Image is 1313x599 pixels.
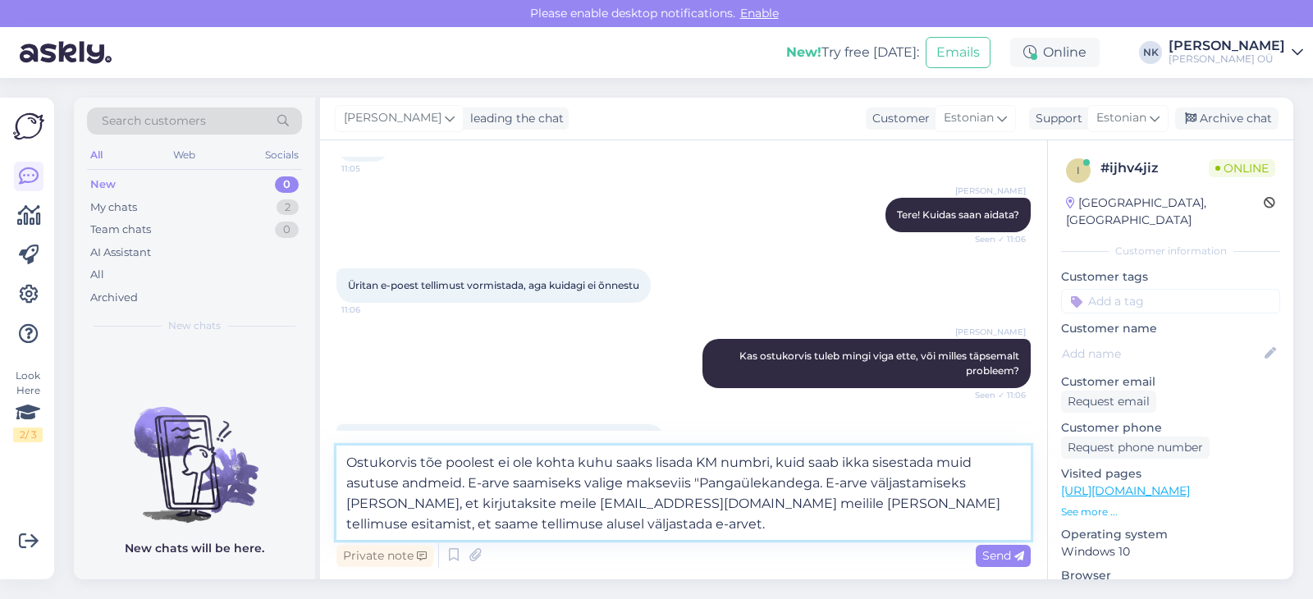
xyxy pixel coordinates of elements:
span: Search customers [102,112,206,130]
div: 0 [275,222,299,238]
div: [PERSON_NAME] OÜ [1169,53,1285,66]
img: Askly Logo [13,111,44,142]
button: Emails [926,37,990,68]
div: Socials [262,144,302,166]
span: 11:05 [341,162,403,175]
div: Archive chat [1175,107,1279,130]
p: Customer email [1061,373,1280,391]
div: Support [1029,110,1082,127]
div: Request email [1061,391,1156,413]
span: Kas ostukorvis tuleb mingi viga ette, või milles täpsemalt probleem? [739,350,1022,377]
span: [PERSON_NAME] [955,326,1026,338]
textarea: Ostukorvis tõe poolest ei ole kohta kuhu saaks lisada KM numbri, kuid saab ikka sisestada muid as... [336,446,1031,540]
span: Seen ✓ 11:06 [964,389,1026,401]
p: See more ... [1061,505,1280,519]
span: [PERSON_NAME] [955,185,1026,197]
span: New chats [168,318,221,333]
b: New! [786,44,821,60]
div: Try free [DATE]: [786,43,919,62]
div: Team chats [90,222,151,238]
span: Üritan e-poest tellimust vormistada, aga kuidagi ei õnnestu [348,279,639,291]
span: Estonian [1096,109,1146,127]
div: My chats [90,199,137,216]
img: No chats [74,377,315,525]
input: Add name [1062,345,1261,363]
a: [URL][DOMAIN_NAME] [1061,483,1190,498]
span: Tere! Kuidas saan aidata? [897,208,1019,221]
div: AI Assistant [90,245,151,261]
span: Online [1209,159,1275,177]
div: Archived [90,290,138,306]
div: [PERSON_NAME] [1169,39,1285,53]
span: Estonian [944,109,994,127]
div: leading the chat [464,110,564,127]
span: Enable [735,6,784,21]
p: Operating system [1061,526,1280,543]
div: All [90,267,104,283]
div: NK [1139,41,1162,64]
p: Customer phone [1061,419,1280,437]
div: Customer [866,110,930,127]
div: Private note [336,545,433,567]
span: [PERSON_NAME] [344,109,441,127]
div: # ijhv4jiz [1100,158,1209,178]
a: [PERSON_NAME][PERSON_NAME] OÜ [1169,39,1303,66]
p: Windows 10 [1061,543,1280,560]
p: Customer tags [1061,268,1280,286]
div: 0 [275,176,299,193]
p: New chats will be here. [125,540,264,557]
p: Customer name [1061,320,1280,337]
input: Add a tag [1061,289,1280,313]
div: Online [1010,38,1100,67]
p: Browser [1061,567,1280,584]
div: [GEOGRAPHIC_DATA], [GEOGRAPHIC_DATA] [1066,194,1264,229]
span: 11:06 [341,304,403,316]
span: i [1077,164,1080,176]
div: New [90,176,116,193]
div: Customer information [1061,244,1280,258]
div: Request phone number [1061,437,1210,459]
span: Seen ✓ 11:06 [964,233,1026,245]
span: Send [982,548,1024,563]
div: All [87,144,106,166]
div: 2 / 3 [13,428,43,442]
div: 2 [277,199,299,216]
div: Look Here [13,368,43,442]
div: Web [170,144,199,166]
p: Visited pages [1061,465,1280,482]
